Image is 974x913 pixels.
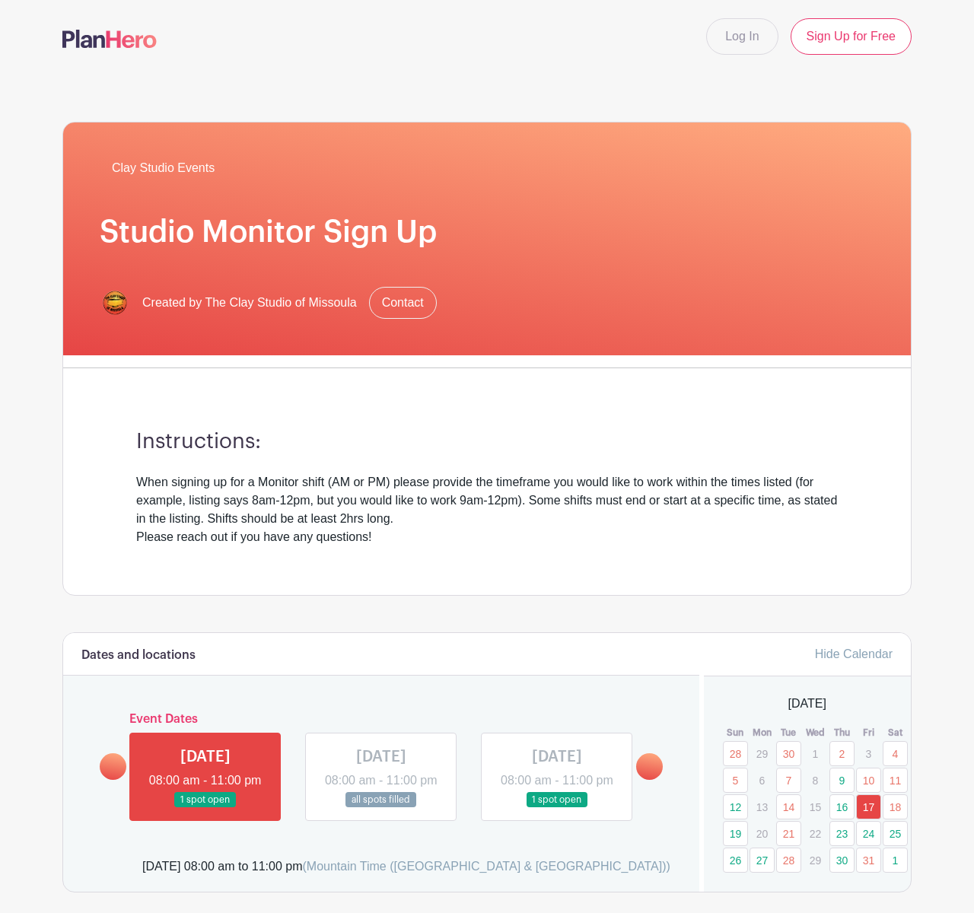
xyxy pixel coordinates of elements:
div: [DATE] 08:00 am to 11:00 pm [142,857,670,876]
p: 20 [750,822,775,845]
a: 11 [883,768,908,793]
p: 6 [750,768,775,792]
a: 4 [883,741,908,766]
a: 27 [750,848,775,873]
th: Thu [829,725,855,740]
a: 12 [723,794,748,819]
a: 23 [829,821,855,846]
a: Contact [369,287,437,319]
a: Sign Up for Free [791,18,912,55]
p: 13 [750,795,775,819]
a: 5 [723,768,748,793]
a: 17 [856,794,881,819]
p: 29 [803,848,828,872]
a: 14 [776,794,801,819]
a: 2 [829,741,855,766]
h3: Instructions: [136,429,838,455]
p: 3 [856,742,881,765]
a: 1 [883,848,908,873]
a: Log In [706,18,778,55]
a: 25 [883,821,908,846]
a: 7 [776,768,801,793]
a: 10 [856,768,881,793]
th: Fri [855,725,882,740]
img: logo-507f7623f17ff9eddc593b1ce0a138ce2505c220e1c5a4e2b4648c50719b7d32.svg [62,30,157,48]
p: 1 [803,742,828,765]
a: 16 [829,794,855,819]
p: 8 [803,768,828,792]
p: 15 [803,795,828,819]
a: 24 [856,821,881,846]
th: Sun [722,725,749,740]
a: 30 [776,741,801,766]
p: 22 [803,822,828,845]
a: 30 [829,848,855,873]
span: [DATE] [788,695,826,713]
p: 29 [750,742,775,765]
th: Sat [882,725,909,740]
th: Mon [749,725,775,740]
a: 28 [776,848,801,873]
a: 9 [829,768,855,793]
h6: Event Dates [126,712,636,727]
a: Hide Calendar [815,647,893,660]
a: 21 [776,821,801,846]
th: Wed [802,725,829,740]
img: New%20Sticker.png [100,288,130,318]
a: 18 [883,794,908,819]
a: 26 [723,848,748,873]
span: Created by The Clay Studio of Missoula [142,294,357,312]
h1: Studio Monitor Sign Up [100,214,874,250]
span: (Mountain Time ([GEOGRAPHIC_DATA] & [GEOGRAPHIC_DATA])) [302,860,670,873]
a: 19 [723,821,748,846]
span: Clay Studio Events [112,159,215,177]
h6: Dates and locations [81,648,196,663]
a: 28 [723,741,748,766]
div: When signing up for a Monitor shift (AM or PM) please provide the timeframe you would like to wor... [136,473,838,546]
th: Tue [775,725,802,740]
a: 31 [856,848,881,873]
